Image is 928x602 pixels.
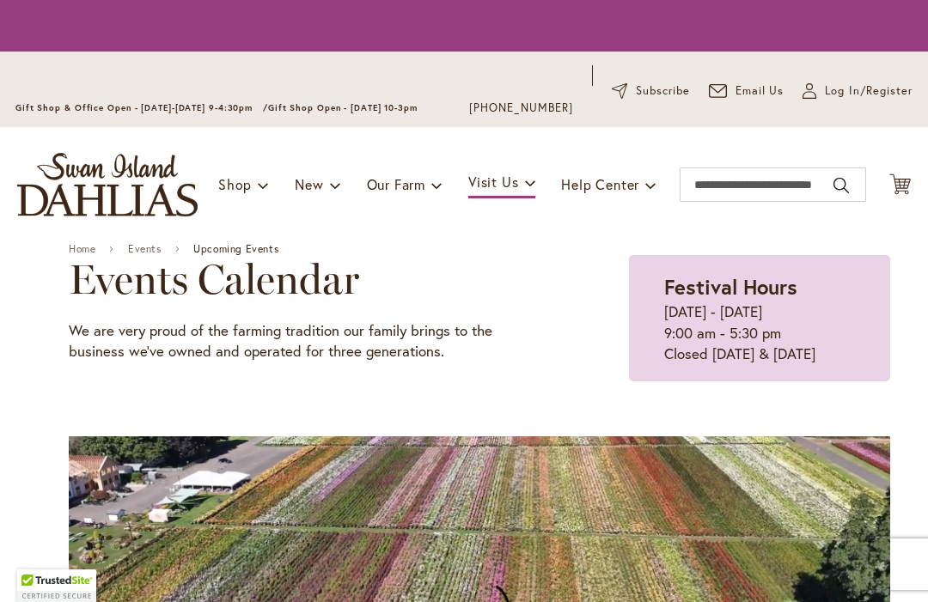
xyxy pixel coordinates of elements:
[218,175,252,193] span: Shop
[13,541,61,589] iframe: Launch Accessibility Center
[469,100,573,117] a: [PHONE_NUMBER]
[636,82,690,100] span: Subscribe
[664,301,855,364] p: [DATE] - [DATE] 9:00 am - 5:30 pm Closed [DATE] & [DATE]
[825,82,913,100] span: Log In/Register
[69,243,95,255] a: Home
[664,273,797,301] strong: Festival Hours
[736,82,785,100] span: Email Us
[268,102,418,113] span: Gift Shop Open - [DATE] 10-3pm
[561,175,639,193] span: Help Center
[709,82,785,100] a: Email Us
[803,82,913,100] a: Log In/Register
[128,243,162,255] a: Events
[367,175,425,193] span: Our Farm
[17,153,198,216] a: store logo
[15,102,268,113] span: Gift Shop & Office Open - [DATE]-[DATE] 9-4:30pm /
[612,82,690,100] a: Subscribe
[69,320,543,362] p: We are very proud of the farming tradition our family brings to the business we've owned and oper...
[69,255,543,303] h2: Events Calendar
[193,243,278,255] span: Upcoming Events
[468,173,518,191] span: Visit Us
[295,175,323,193] span: New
